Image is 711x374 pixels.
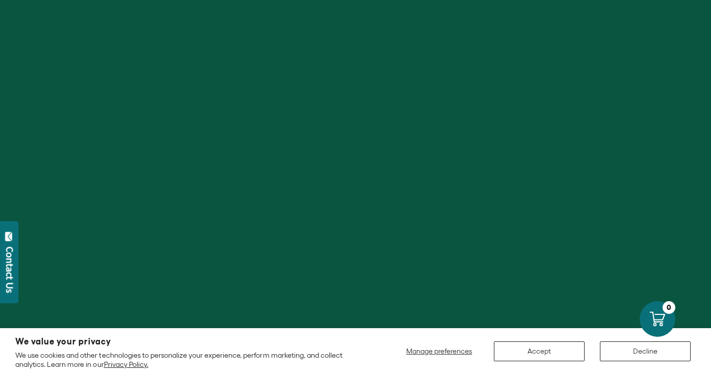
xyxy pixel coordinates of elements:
div: Contact Us [5,247,15,293]
div: 0 [663,301,675,314]
span: Manage preferences [406,347,472,355]
button: Accept [494,341,585,361]
h2: We value your privacy [15,337,366,346]
button: Decline [600,341,691,361]
button: Manage preferences [400,341,479,361]
p: We use cookies and other technologies to personalize your experience, perform marketing, and coll... [15,351,366,369]
a: Privacy Policy. [104,360,148,368]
